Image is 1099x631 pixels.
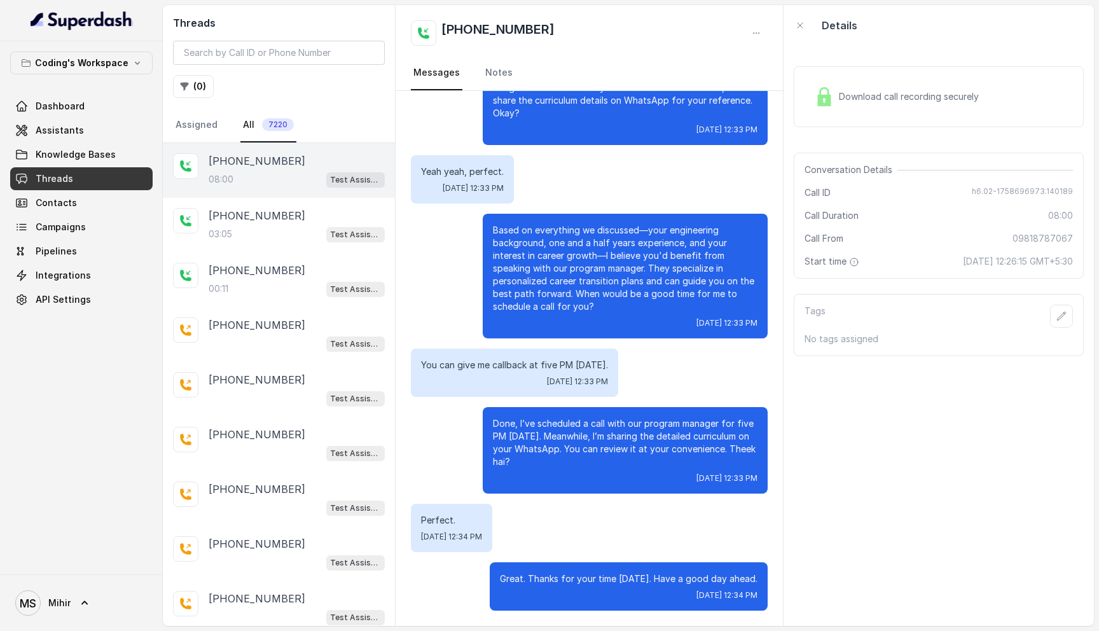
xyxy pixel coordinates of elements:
[173,108,385,142] nav: Tabs
[36,269,91,282] span: Integrations
[1048,209,1073,222] span: 08:00
[10,240,153,263] a: Pipelines
[209,208,305,223] p: [PHONE_NUMBER]
[421,359,608,371] p: You can give me callback at five PM [DATE].
[10,264,153,287] a: Integrations
[10,143,153,166] a: Knowledge Bases
[10,119,153,142] a: Assistants
[493,69,757,120] p: The exact instructor may vary by batch, but I will confirm the assigned teacher before your batch...
[696,473,757,483] span: [DATE] 12:33 PM
[10,288,153,311] a: API Settings
[209,317,305,333] p: [PHONE_NUMBER]
[31,10,133,31] img: light.svg
[696,318,757,328] span: [DATE] 12:33 PM
[36,221,86,233] span: Campaigns
[441,20,555,46] h2: [PHONE_NUMBER]
[173,108,220,142] a: Assigned
[411,56,768,90] nav: Tabs
[421,532,482,542] span: [DATE] 12:34 PM
[443,183,504,193] span: [DATE] 12:33 PM
[209,372,305,387] p: [PHONE_NUMBER]
[36,100,85,113] span: Dashboard
[36,245,77,258] span: Pipelines
[36,293,91,306] span: API Settings
[805,163,897,176] span: Conversation Details
[10,585,153,621] a: Mihir
[696,590,757,600] span: [DATE] 12:34 PM
[173,75,214,98] button: (0)
[209,282,228,295] p: 00:11
[483,56,515,90] a: Notes
[330,283,381,296] p: Test Assistant-3
[209,173,233,186] p: 08:00
[330,447,381,460] p: Test Assistant-3
[805,186,831,199] span: Call ID
[48,597,71,609] span: Mihir
[972,186,1073,199] span: h6.02-1758696973.140189
[10,167,153,190] a: Threads
[10,191,153,214] a: Contacts
[36,172,73,185] span: Threads
[20,597,36,610] text: MS
[10,216,153,239] a: Campaigns
[805,333,1073,345] p: No tags assigned
[547,377,608,387] span: [DATE] 12:33 PM
[330,392,381,405] p: Test Assistant-3
[36,148,116,161] span: Knowledge Bases
[330,611,381,624] p: Test Assistant-3
[421,165,504,178] p: Yeah yeah, perfect.
[209,536,305,551] p: [PHONE_NUMBER]
[240,108,296,142] a: All7220
[209,427,305,442] p: [PHONE_NUMBER]
[173,15,385,31] h2: Threads
[209,228,232,240] p: 03:05
[36,197,77,209] span: Contacts
[805,209,859,222] span: Call Duration
[330,174,381,186] p: Test Assistant- 2
[421,514,482,527] p: Perfect.
[411,56,462,90] a: Messages
[839,90,984,103] span: Download call recording securely
[36,124,84,137] span: Assistants
[173,41,385,65] input: Search by Call ID or Phone Number
[493,417,757,468] p: Done, I’ve scheduled a call with our program manager for five PM [DATE]. Meanwhile, I’m sharing t...
[822,18,857,33] p: Details
[330,338,381,350] p: Test Assistant-3
[209,482,305,497] p: [PHONE_NUMBER]
[330,557,381,569] p: Test Assistant-3
[805,232,843,245] span: Call From
[805,305,826,328] p: Tags
[330,502,381,515] p: Test Assistant-3
[815,87,834,106] img: Lock Icon
[209,263,305,278] p: [PHONE_NUMBER]
[493,224,757,313] p: Based on everything we discussed—your engineering background, one and a half years experience, an...
[500,572,757,585] p: Great. Thanks for your time [DATE]. Have a good day ahead.
[35,55,128,71] p: Coding's Workspace
[696,125,757,135] span: [DATE] 12:33 PM
[262,118,294,131] span: 7220
[963,255,1073,268] span: [DATE] 12:26:15 GMT+5:30
[209,153,305,169] p: [PHONE_NUMBER]
[10,52,153,74] button: Coding's Workspace
[1013,232,1073,245] span: 09818787067
[330,228,381,241] p: Test Assistant-3
[805,255,862,268] span: Start time
[10,95,153,118] a: Dashboard
[209,591,305,606] p: [PHONE_NUMBER]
